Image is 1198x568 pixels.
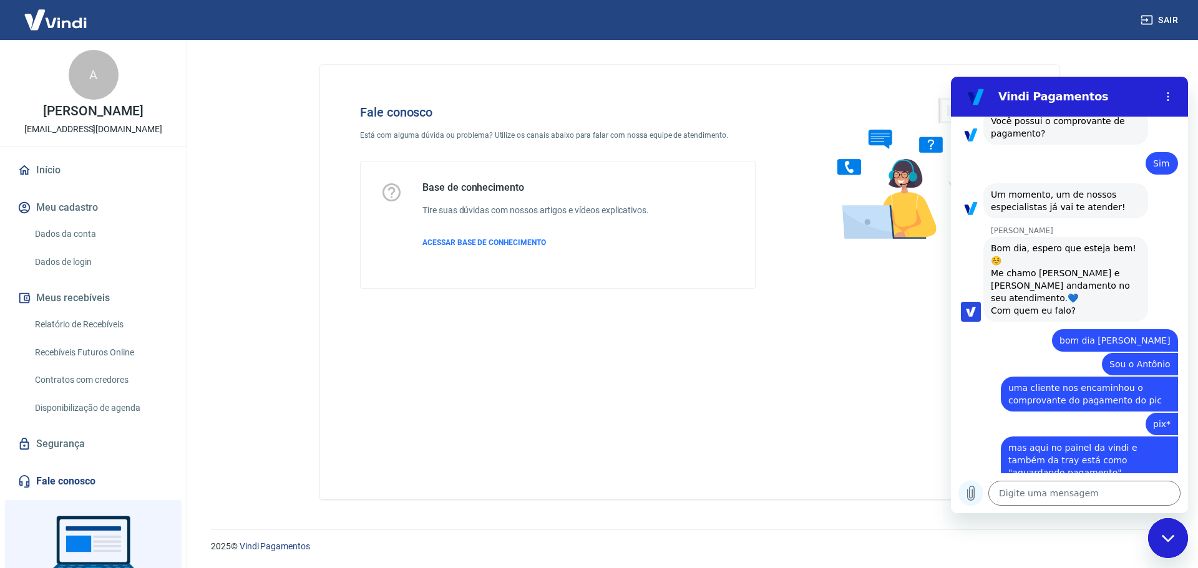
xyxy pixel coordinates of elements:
a: Contratos com credores [30,367,172,393]
a: ACESSAR BASE DE CONHECIMENTO [422,237,649,248]
p: [EMAIL_ADDRESS][DOMAIN_NAME] [24,123,162,136]
a: Início [15,156,172,184]
div: A [69,50,119,100]
iframe: Janela de mensagens [951,77,1188,513]
a: Disponibilização de agenda [30,395,172,421]
button: Meu cadastro [15,194,172,221]
a: Segurança [15,430,172,458]
h4: Fale conosco [360,105,756,120]
button: Sair [1138,9,1183,32]
a: Recebíveis Futuros Online [30,340,172,365]
img: Vindi [15,1,96,39]
h5: Base de conhecimento [422,181,649,194]
a: Dados da conta [30,221,172,247]
p: Está com alguma dúvida ou problema? Utilize os canais abaixo para falar com nossa equipe de atend... [360,130,756,141]
p: 2025 © [211,540,1168,553]
h6: Tire suas dúvidas com nossos artigos e vídeos explicativos. [422,204,649,217]
p: [PERSON_NAME] [43,105,143,118]
a: Relatório de Recebíveis [30,312,172,337]
button: Meus recebíveis [15,284,172,312]
iframe: Botão para abrir a janela de mensagens, conversa em andamento [1148,518,1188,558]
a: Vindi Pagamentos [240,541,310,551]
a: Dados de login [30,249,172,275]
a: Fale conosco [15,468,172,495]
span: ACESSAR BASE DE CONHECIMENTO [422,238,546,247]
img: Fale conosco [812,85,1002,251]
